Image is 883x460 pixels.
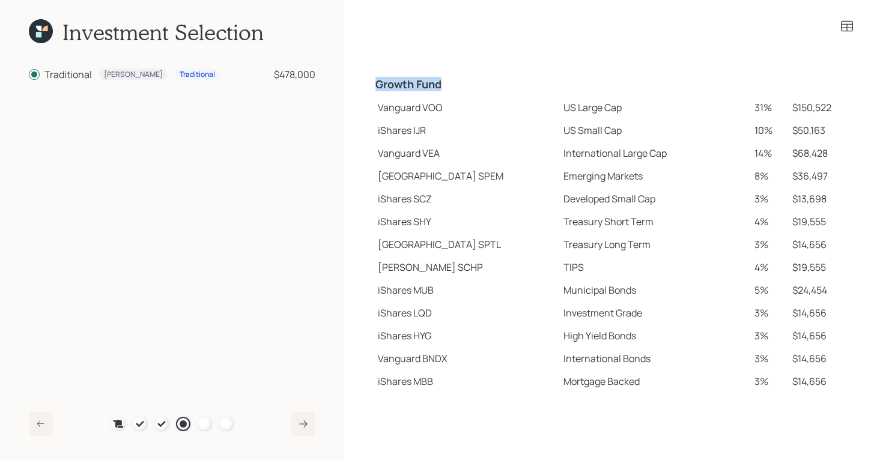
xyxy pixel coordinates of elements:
td: iShares IJR [373,119,558,142]
td: Vanguard VEA [373,142,558,165]
td: 4% [750,210,787,233]
div: [PERSON_NAME] [104,70,163,80]
td: 8% [750,165,787,187]
td: iShares SHY [373,210,558,233]
td: Treasury Short Term [559,210,750,233]
td: iShares LQD [373,301,558,324]
td: 14% [750,142,787,165]
td: 31% [750,96,787,119]
div: Traditional [180,70,215,80]
h1: Investment Selection [62,19,264,45]
td: 3% [750,370,787,393]
div: $478,000 [274,67,315,82]
td: 3% [750,324,787,347]
td: [GEOGRAPHIC_DATA] SPTL [373,233,558,256]
td: International Bonds [559,347,750,370]
td: $14,656 [787,233,854,256]
td: 10% [750,119,787,142]
td: $24,454 [787,279,854,301]
td: 3% [750,187,787,210]
td: $14,656 [787,347,854,370]
td: iShares MBB [373,370,558,393]
td: TIPS [559,256,750,279]
h4: Growth Fund [375,78,556,91]
td: International Large Cap [559,142,750,165]
td: $19,555 [787,256,854,279]
td: $36,497 [787,165,854,187]
td: iShares SCZ [373,187,558,210]
td: 3% [750,301,787,324]
td: iShares HYG [373,324,558,347]
td: US Small Cap [559,119,750,142]
div: Traditional [44,67,92,82]
td: [PERSON_NAME] SCHP [373,256,558,279]
td: High Yield Bonds [559,324,750,347]
td: Emerging Markets [559,165,750,187]
td: Treasury Long Term [559,233,750,256]
td: iShares MUB [373,279,558,301]
td: Municipal Bonds [559,279,750,301]
td: Developed Small Cap [559,187,750,210]
td: 5% [750,279,787,301]
td: $14,656 [787,301,854,324]
td: Mortgage Backed [559,370,750,393]
td: US Large Cap [559,96,750,119]
td: 4% [750,256,787,279]
td: $19,555 [787,210,854,233]
td: Investment Grade [559,301,750,324]
td: 3% [750,233,787,256]
td: Vanguard VOO [373,96,558,119]
td: [GEOGRAPHIC_DATA] SPEM [373,165,558,187]
td: $68,428 [787,142,854,165]
td: $14,656 [787,370,854,393]
td: $14,656 [787,324,854,347]
td: Vanguard BNDX [373,347,558,370]
td: $150,522 [787,96,854,119]
td: $50,163 [787,119,854,142]
td: 3% [750,347,787,370]
td: $13,698 [787,187,854,210]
